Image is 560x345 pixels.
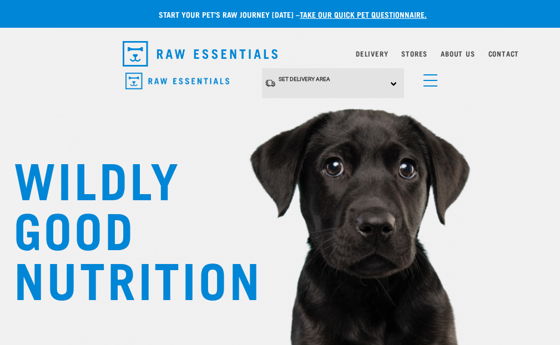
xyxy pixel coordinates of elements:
img: Raw Essentials Logo [123,41,278,67]
h1: WILDLY GOOD NUTRITION [14,153,236,302]
a: Contact [488,52,519,55]
a: menu [418,68,438,88]
a: About Us [441,52,475,55]
a: Stores [401,52,427,55]
nav: dropdown navigation [114,37,447,71]
img: van-moving.png [265,79,276,88]
img: Raw Essentials Logo [125,73,229,90]
a: Delivery [356,52,388,55]
a: take our quick pet questionnaire. [300,12,427,16]
span: Set Delivery Area [279,76,330,82]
